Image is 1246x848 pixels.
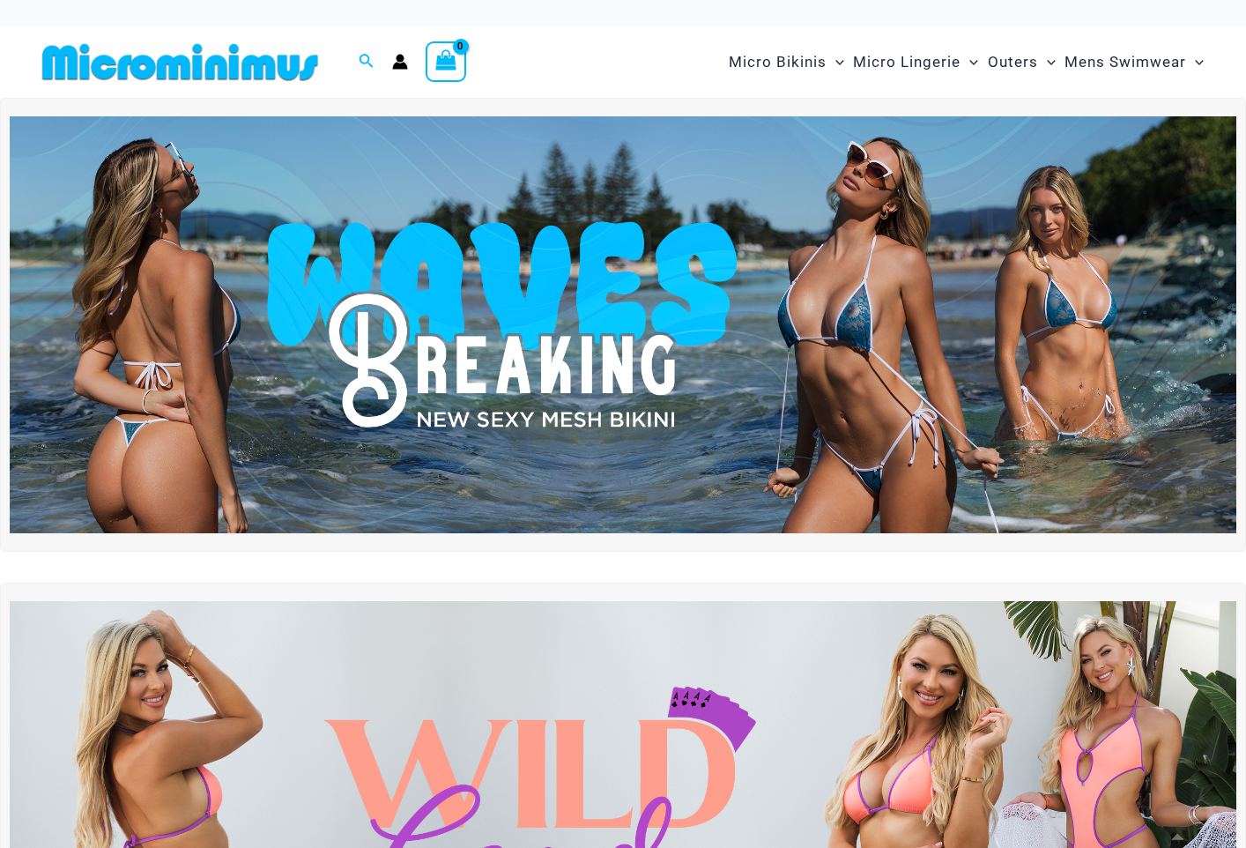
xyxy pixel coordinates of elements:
span: Micro Lingerie [853,40,960,85]
a: Mens SwimwearMenu ToggleMenu Toggle [1060,35,1208,89]
a: OutersMenu ToggleMenu Toggle [983,35,1060,89]
span: Menu Toggle [1186,40,1204,85]
span: Menu Toggle [1038,40,1056,85]
a: Micro LingerieMenu ToggleMenu Toggle [849,35,983,89]
span: Outers [988,40,1038,85]
a: View Shopping Cart, empty [426,41,466,82]
a: Account icon link [392,54,408,70]
a: Search icon link [359,51,375,73]
a: Micro BikinisMenu ToggleMenu Toggle [724,35,849,89]
span: Menu Toggle [827,40,844,85]
span: Menu Toggle [960,40,978,85]
img: Waves Breaking Ocean Bikini Pack [10,116,1236,533]
span: Micro Bikinis [729,40,827,85]
img: MM SHOP LOGO FLAT [35,42,325,82]
nav: Site Navigation [722,33,1211,92]
span: Mens Swimwear [1064,40,1186,85]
